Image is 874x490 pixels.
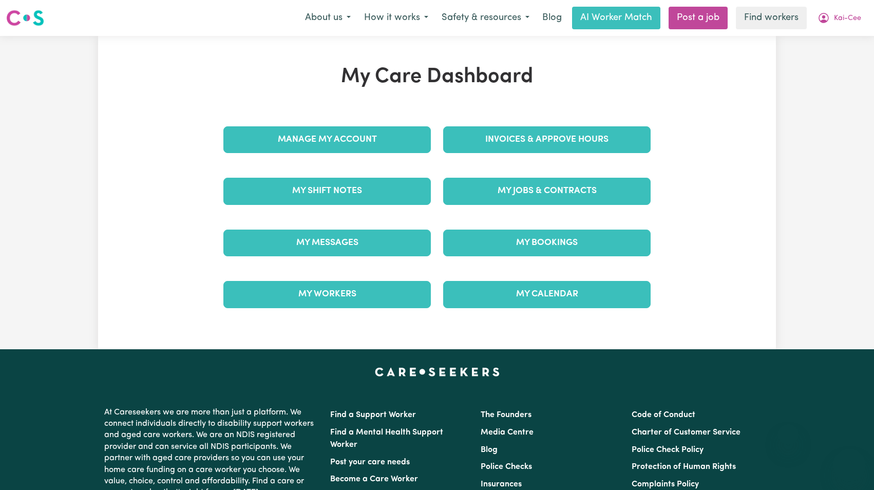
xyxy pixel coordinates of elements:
a: AI Worker Match [572,7,660,29]
a: My Workers [223,281,431,308]
a: Police Check Policy [632,446,704,454]
a: Find a Mental Health Support Worker [330,428,443,449]
iframe: Button to launch messaging window [833,449,866,482]
a: Code of Conduct [632,411,695,419]
a: Protection of Human Rights [632,463,736,471]
a: Careseekers logo [6,6,44,30]
a: Post your care needs [330,458,410,466]
span: Kai-Cee [834,13,861,24]
a: Careseekers home page [375,368,500,376]
a: Find a Support Worker [330,411,416,419]
button: Safety & resources [435,7,536,29]
a: Insurances [481,480,522,488]
a: Invoices & Approve Hours [443,126,651,153]
button: About us [298,7,357,29]
a: Police Checks [481,463,532,471]
a: Post a job [669,7,728,29]
a: My Bookings [443,230,651,256]
a: The Founders [481,411,531,419]
a: My Calendar [443,281,651,308]
img: Careseekers logo [6,9,44,27]
a: Charter of Customer Service [632,428,740,437]
a: Blog [481,446,498,454]
button: How it works [357,7,435,29]
a: Manage My Account [223,126,431,153]
button: My Account [811,7,868,29]
iframe: Close message [778,424,799,445]
h1: My Care Dashboard [217,65,657,89]
a: My Messages [223,230,431,256]
a: Become a Care Worker [330,475,418,483]
a: Find workers [736,7,807,29]
a: Media Centre [481,428,534,437]
a: My Jobs & Contracts [443,178,651,204]
a: Complaints Policy [632,480,699,488]
a: Blog [536,7,568,29]
a: My Shift Notes [223,178,431,204]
